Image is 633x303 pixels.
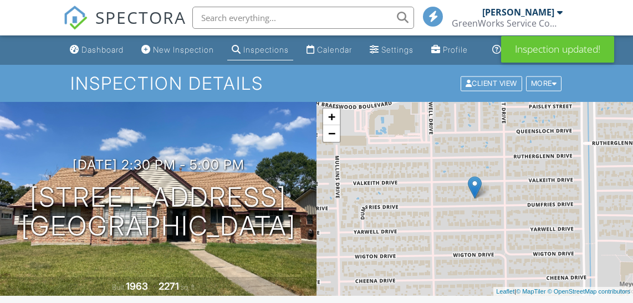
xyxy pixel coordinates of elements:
[443,45,468,54] div: Profile
[496,288,514,295] a: Leaflet
[501,36,614,63] div: Inspection updated!
[63,15,186,38] a: SPECTORA
[381,45,414,54] div: Settings
[365,40,418,60] a: Settings
[95,6,186,29] span: SPECTORA
[153,45,214,54] div: New Inspection
[137,40,218,60] a: New Inspection
[159,280,179,292] div: 2271
[81,45,124,54] div: Dashboard
[526,76,562,91] div: More
[70,74,563,93] h1: Inspection Details
[65,40,128,60] a: Dashboard
[323,109,340,125] a: Zoom in
[493,287,633,296] div: |
[516,288,546,295] a: © MapTiler
[243,45,289,54] div: Inspections
[427,40,472,60] a: Profile
[482,7,554,18] div: [PERSON_NAME]
[317,45,352,54] div: Calendar
[21,183,296,242] h1: [STREET_ADDRESS] [GEOGRAPHIC_DATA]
[63,6,88,30] img: The Best Home Inspection Software - Spectora
[460,79,525,87] a: Client View
[488,40,568,60] a: Support Center
[126,280,148,292] div: 1963
[73,157,244,172] h3: [DATE] 2:30 pm - 5:00 pm
[181,283,196,291] span: sq. ft.
[452,18,563,29] div: GreenWorks Service Company
[112,283,124,291] span: Built
[461,76,522,91] div: Client View
[302,40,356,60] a: Calendar
[323,125,340,142] a: Zoom out
[192,7,414,29] input: Search everything...
[227,40,293,60] a: Inspections
[548,288,630,295] a: © OpenStreetMap contributors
